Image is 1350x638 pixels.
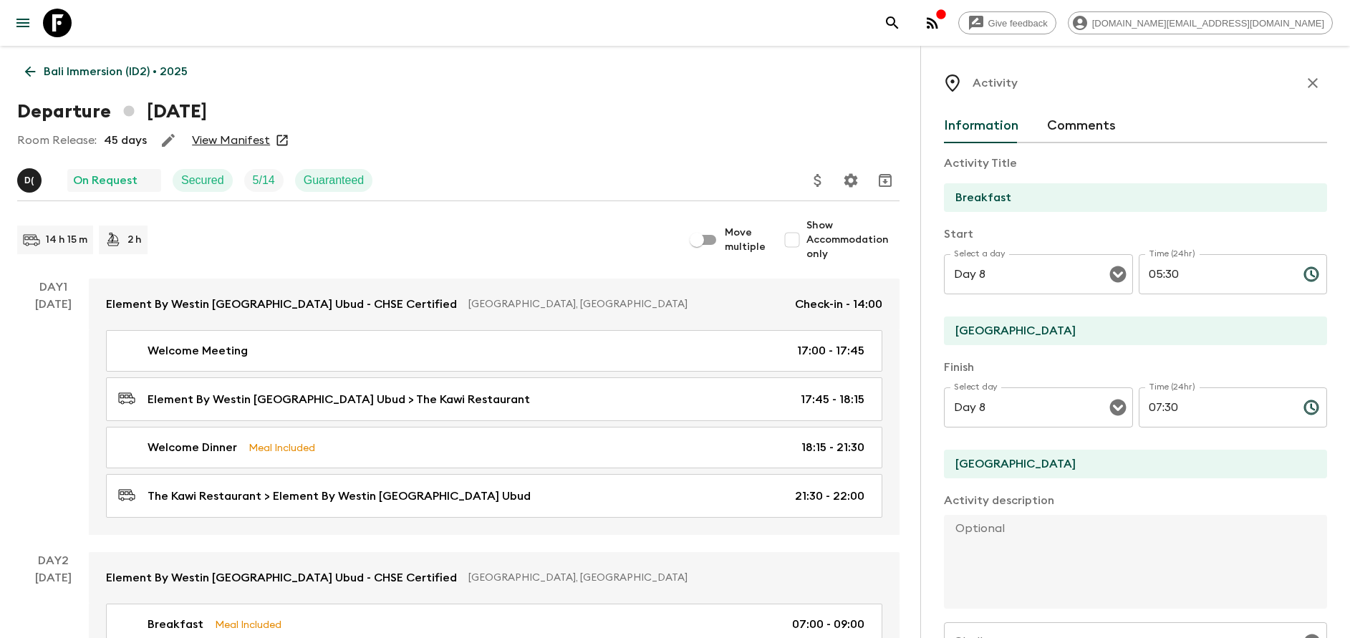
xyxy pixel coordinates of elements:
[954,248,1005,260] label: Select a day
[1068,11,1333,34] div: [DOMAIN_NAME][EMAIL_ADDRESS][DOMAIN_NAME]
[1108,264,1128,284] button: Open
[17,279,89,296] p: Day 1
[106,296,457,313] p: Element By Westin [GEOGRAPHIC_DATA] Ubud - CHSE Certified
[944,226,1327,243] p: Start
[181,172,224,189] p: Secured
[801,391,864,408] p: 17:45 - 18:15
[73,172,138,189] p: On Request
[127,233,142,247] p: 2 h
[106,569,457,586] p: Element By Westin [GEOGRAPHIC_DATA] Ubud - CHSE Certified
[173,169,233,192] div: Secured
[1047,109,1116,143] button: Comments
[795,296,882,313] p: Check-in - 14:00
[468,297,784,311] p: [GEOGRAPHIC_DATA], [GEOGRAPHIC_DATA]
[148,488,531,505] p: The Kawi Restaurant > Element By Westin [GEOGRAPHIC_DATA] Ubud
[973,74,1018,92] p: Activity
[44,63,188,80] p: Bali Immersion (ID2) • 2025
[148,616,203,633] p: Breakfast
[17,168,44,193] button: D(
[944,359,1327,376] p: Finish
[89,279,900,330] a: Element By Westin [GEOGRAPHIC_DATA] Ubud - CHSE Certified[GEOGRAPHIC_DATA], [GEOGRAPHIC_DATA]Chec...
[1149,381,1195,393] label: Time (24hr)
[836,166,865,195] button: Settings
[944,155,1327,172] p: Activity Title
[797,342,864,359] p: 17:00 - 17:45
[17,97,207,126] h1: Departure [DATE]
[148,342,248,359] p: Welcome Meeting
[17,552,89,569] p: Day 2
[1297,393,1326,422] button: Choose time, selected time is 7:30 AM
[804,166,832,195] button: Update Price, Early Bird Discount and Costs
[106,427,882,468] a: Welcome DinnerMeal Included18:15 - 21:30
[106,377,882,421] a: Element By Westin [GEOGRAPHIC_DATA] Ubud > The Kawi Restaurant17:45 - 18:15
[801,439,864,456] p: 18:15 - 21:30
[9,9,37,37] button: menu
[1149,248,1195,260] label: Time (24hr)
[215,617,281,632] p: Meal Included
[35,296,72,535] div: [DATE]
[1084,18,1332,29] span: [DOMAIN_NAME][EMAIL_ADDRESS][DOMAIN_NAME]
[958,11,1056,34] a: Give feedback
[944,183,1316,212] input: E.g Hozuagawa boat tour
[192,133,270,148] a: View Manifest
[17,173,44,184] span: Dedi (Komang) Wardana
[878,9,907,37] button: search adventures
[17,132,97,149] p: Room Release:
[944,109,1018,143] button: Information
[944,316,1316,345] input: Start Location
[944,450,1316,478] input: End Location (leave blank if same as Start)
[104,132,147,149] p: 45 days
[1297,260,1326,289] button: Choose time, selected time is 5:30 AM
[954,381,998,393] label: Select day
[24,175,34,186] p: D (
[871,166,900,195] button: Archive (Completed, Cancelled or Unsynced Departures only)
[980,18,1056,29] span: Give feedback
[944,492,1327,509] p: Activity description
[1139,254,1292,294] input: hh:mm
[725,226,766,254] span: Move multiple
[1108,397,1128,417] button: Open
[795,488,864,505] p: 21:30 - 22:00
[148,391,530,408] p: Element By Westin [GEOGRAPHIC_DATA] Ubud > The Kawi Restaurant
[249,440,315,455] p: Meal Included
[46,233,87,247] p: 14 h 15 m
[806,218,900,261] span: Show Accommodation only
[106,330,882,372] a: Welcome Meeting17:00 - 17:45
[468,571,871,585] p: [GEOGRAPHIC_DATA], [GEOGRAPHIC_DATA]
[792,616,864,633] p: 07:00 - 09:00
[17,57,196,86] a: Bali Immersion (ID2) • 2025
[253,172,275,189] p: 5 / 14
[106,474,882,518] a: The Kawi Restaurant > Element By Westin [GEOGRAPHIC_DATA] Ubud21:30 - 22:00
[244,169,284,192] div: Trip Fill
[304,172,365,189] p: Guaranteed
[1139,387,1292,427] input: hh:mm
[89,552,900,604] a: Element By Westin [GEOGRAPHIC_DATA] Ubud - CHSE Certified[GEOGRAPHIC_DATA], [GEOGRAPHIC_DATA]
[148,439,237,456] p: Welcome Dinner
